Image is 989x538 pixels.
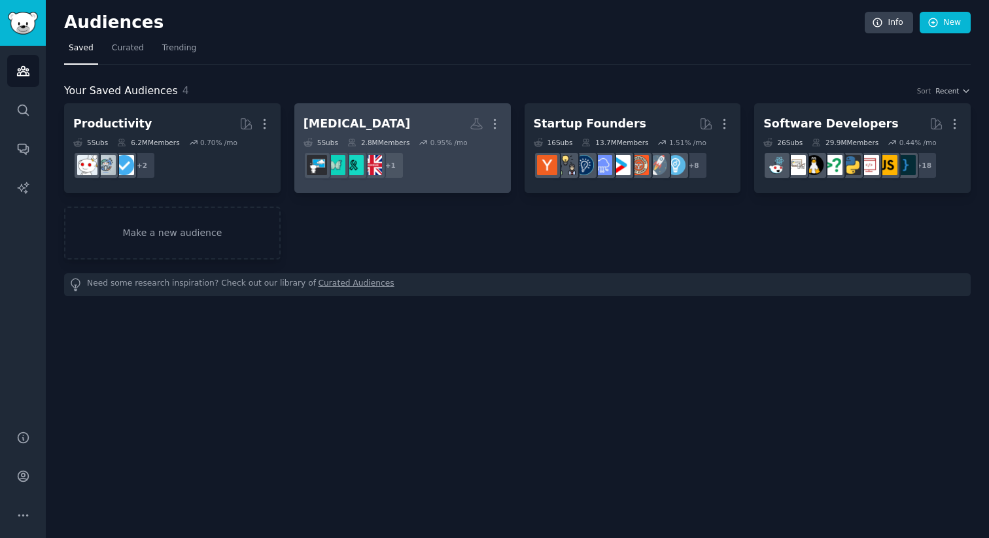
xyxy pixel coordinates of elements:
[763,116,898,132] div: Software Developers
[64,103,281,193] a: Productivity5Subs6.2MMembers0.70% /mo+2getdisciplinedProductivityGeeksproductivity
[767,155,788,175] img: reactjs
[877,155,897,175] img: javascript
[64,83,178,99] span: Your Saved Audiences
[73,116,152,132] div: Productivity
[64,273,971,296] div: Need some research inspiration? Check out our library of
[158,38,201,65] a: Trending
[362,155,382,175] img: ADHDUK
[69,42,94,54] span: Saved
[112,42,144,54] span: Curated
[899,138,937,147] div: 0.44 % /mo
[294,103,511,193] a: [MEDICAL_DATA]5Subs2.8MMembers0.95% /mo+1ADHDUKadhd_anxietyadhdwomenADHD
[114,155,134,175] img: getdisciplined
[128,152,156,179] div: + 2
[680,152,708,179] div: + 8
[581,138,648,147] div: 13.7M Members
[669,138,706,147] div: 1.51 % /mo
[77,155,97,175] img: productivity
[325,155,345,175] img: adhdwomen
[319,278,394,292] a: Curated Audiences
[8,12,38,35] img: GummySearch logo
[592,155,612,175] img: SaaS
[534,138,573,147] div: 16 Sub s
[665,155,685,175] img: Entrepreneur
[647,155,667,175] img: startups
[430,138,468,147] div: 0.95 % /mo
[200,138,237,147] div: 0.70 % /mo
[64,207,281,260] a: Make a new audience
[610,155,631,175] img: startup
[307,155,327,175] img: ADHD
[73,138,108,147] div: 5 Sub s
[841,155,861,175] img: Python
[865,12,913,34] a: Info
[107,38,148,65] a: Curated
[555,155,576,175] img: growmybusiness
[534,116,646,132] div: Startup Founders
[935,86,971,95] button: Recent
[763,138,803,147] div: 26 Sub s
[182,84,189,97] span: 4
[935,86,959,95] span: Recent
[347,138,409,147] div: 2.8M Members
[162,42,196,54] span: Trending
[304,116,411,132] div: [MEDICAL_DATA]
[377,152,404,179] div: + 1
[917,86,931,95] div: Sort
[525,103,741,193] a: Startup Founders16Subs13.7MMembers1.51% /mo+8EntrepreneurstartupsEntrepreneurRideAlongstartupSaaS...
[895,155,916,175] img: programming
[95,155,116,175] img: ProductivityGeeks
[910,152,937,179] div: + 18
[754,103,971,193] a: Software Developers26Subs29.9MMembers0.44% /mo+18programmingjavascriptwebdevPythoncscareerquestio...
[804,155,824,175] img: linux
[304,138,338,147] div: 5 Sub s
[117,138,179,147] div: 6.2M Members
[822,155,842,175] img: cscareerquestions
[64,12,865,33] h2: Audiences
[859,155,879,175] img: webdev
[786,155,806,175] img: learnpython
[920,12,971,34] a: New
[629,155,649,175] img: EntrepreneurRideAlong
[343,155,364,175] img: adhd_anxiety
[537,155,557,175] img: ycombinator
[812,138,878,147] div: 29.9M Members
[574,155,594,175] img: Entrepreneurship
[64,38,98,65] a: Saved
